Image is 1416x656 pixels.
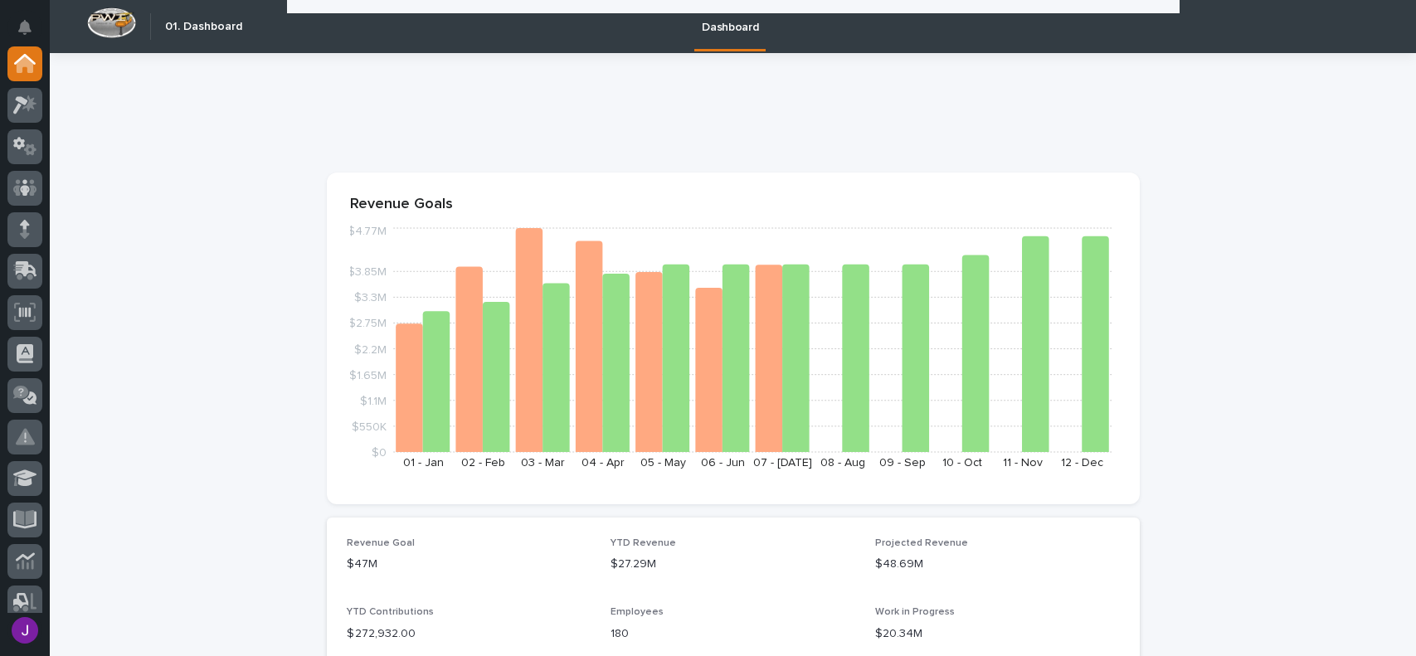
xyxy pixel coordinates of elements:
[521,457,565,469] text: 03 - Mar
[875,607,955,617] span: Work in Progress
[347,538,415,548] span: Revenue Goal
[21,20,42,46] div: Notifications
[611,556,855,573] p: $27.29M
[1061,457,1103,469] text: 12 - Dec
[461,457,505,469] text: 02 - Feb
[348,266,387,278] tspan: $3.85M
[1002,457,1042,469] text: 11 - Nov
[349,369,387,381] tspan: $1.65M
[611,607,664,617] span: Employees
[700,457,744,469] text: 06 - Jun
[347,625,591,643] p: $ 272,932.00
[87,7,136,38] img: Workspace Logo
[875,538,968,548] span: Projected Revenue
[581,457,624,469] text: 04 - Apr
[879,457,926,469] text: 09 - Sep
[640,457,685,469] text: 05 - May
[7,10,42,45] button: Notifications
[348,318,387,329] tspan: $2.75M
[360,395,387,406] tspan: $1.1M
[350,196,1117,214] p: Revenue Goals
[165,20,242,34] h2: 01. Dashboard
[354,343,387,355] tspan: $2.2M
[7,613,42,648] button: users-avatar
[611,625,855,643] p: 180
[348,226,387,237] tspan: $4.77M
[875,556,1120,573] p: $48.69M
[875,625,1120,643] p: $20.34M
[347,607,434,617] span: YTD Contributions
[611,538,676,548] span: YTD Revenue
[354,292,387,304] tspan: $3.3M
[753,457,812,469] text: 07 - [DATE]
[347,556,591,573] p: $47M
[820,457,864,469] text: 08 - Aug
[372,447,387,459] tspan: $0
[402,457,443,469] text: 01 - Jan
[352,420,387,432] tspan: $550K
[942,457,982,469] text: 10 - Oct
